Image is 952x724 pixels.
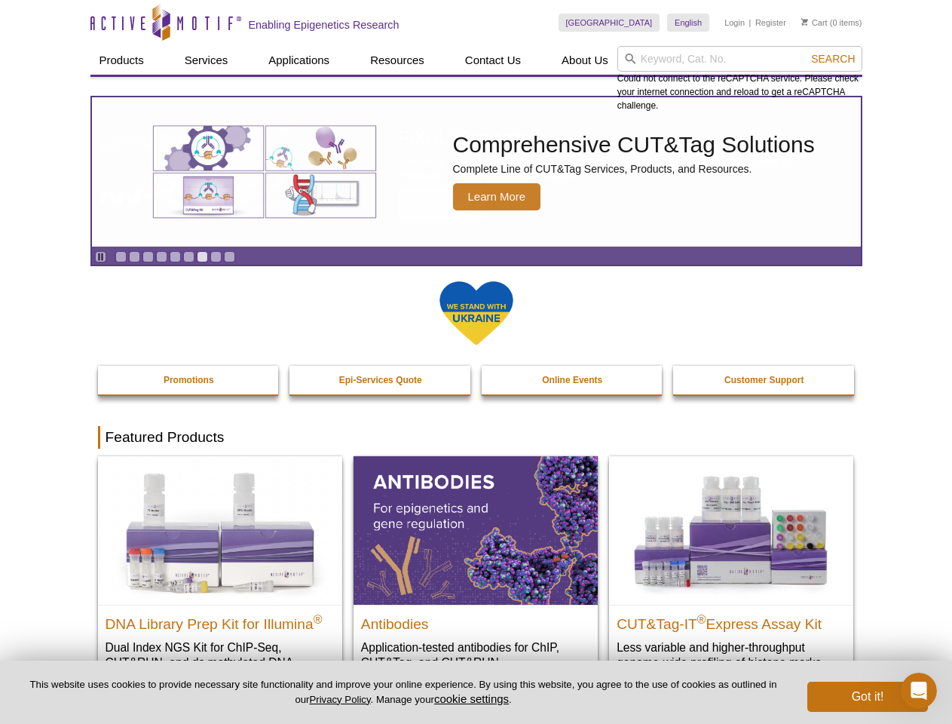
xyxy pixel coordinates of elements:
[801,17,828,28] a: Cart
[24,678,782,707] p: This website uses cookies to provide necessary site functionality and improve your online experie...
[98,366,280,394] a: Promotions
[142,251,154,262] a: Go to slide 3
[354,456,598,604] img: All Antibodies
[617,46,862,112] div: Could not connect to the reCAPTCHA service. Please check your internet connection and reload to g...
[92,97,861,247] a: Various genetic charts and diagrams. Comprehensive CUT&Tag Solutions Complete Line of CUT&Tag Ser...
[807,682,928,712] button: Got it!
[749,14,751,32] li: |
[197,251,208,262] a: Go to slide 7
[95,251,106,262] a: Toggle autoplay
[456,46,530,75] a: Contact Us
[339,375,422,385] strong: Epi-Services Quote
[453,183,541,210] span: Learn More
[164,375,214,385] strong: Promotions
[697,612,706,625] sup: ®
[90,46,153,75] a: Products
[434,692,509,705] button: cookie settings
[176,46,237,75] a: Services
[609,456,853,604] img: CUT&Tag-IT® Express Assay Kit
[98,426,855,449] h2: Featured Products
[553,46,617,75] a: About Us
[314,612,323,625] sup: ®
[92,97,861,247] article: Comprehensive CUT&Tag Solutions
[361,640,590,670] p: Application-tested antibodies for ChIP, CUT&Tag, and CUT&RUN.
[210,251,222,262] a: Go to slide 8
[724,17,745,28] a: Login
[901,673,937,709] iframe: Intercom live chat
[807,52,859,66] button: Search
[673,366,856,394] a: Customer Support
[183,251,194,262] a: Go to slide 6
[667,14,709,32] a: English
[289,366,472,394] a: Epi-Services Quote
[617,46,862,72] input: Keyword, Cat. No.
[559,14,660,32] a: [GEOGRAPHIC_DATA]
[439,280,514,347] img: We Stand With Ukraine
[224,251,235,262] a: Go to slide 9
[617,609,846,632] h2: CUT&Tag-IT Express Assay Kit
[617,640,846,670] p: Less variable and higher-throughput genome-wide profiling of histone marks​.
[115,251,127,262] a: Go to slide 1
[453,133,815,156] h2: Comprehensive CUT&Tag Solutions
[170,251,181,262] a: Go to slide 5
[361,609,590,632] h2: Antibodies
[309,694,370,705] a: Privacy Policy
[98,456,342,604] img: DNA Library Prep Kit for Illumina
[98,456,342,700] a: DNA Library Prep Kit for Illumina DNA Library Prep Kit for Illumina® Dual Index NGS Kit for ChIP-...
[249,18,399,32] h2: Enabling Epigenetics Research
[129,251,140,262] a: Go to slide 2
[152,124,378,219] img: Various genetic charts and diagrams.
[542,375,602,385] strong: Online Events
[811,53,855,65] span: Search
[801,18,808,26] img: Your Cart
[453,162,815,176] p: Complete Line of CUT&Tag Services, Products, and Resources.
[482,366,664,394] a: Online Events
[361,46,433,75] a: Resources
[609,456,853,685] a: CUT&Tag-IT® Express Assay Kit CUT&Tag-IT®Express Assay Kit Less variable and higher-throughput ge...
[259,46,338,75] a: Applications
[755,17,786,28] a: Register
[156,251,167,262] a: Go to slide 4
[106,609,335,632] h2: DNA Library Prep Kit for Illumina
[724,375,804,385] strong: Customer Support
[354,456,598,685] a: All Antibodies Antibodies Application-tested antibodies for ChIP, CUT&Tag, and CUT&RUN.
[106,640,335,686] p: Dual Index NGS Kit for ChIP-Seq, CUT&RUN, and ds methylated DNA assays.
[801,14,862,32] li: (0 items)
